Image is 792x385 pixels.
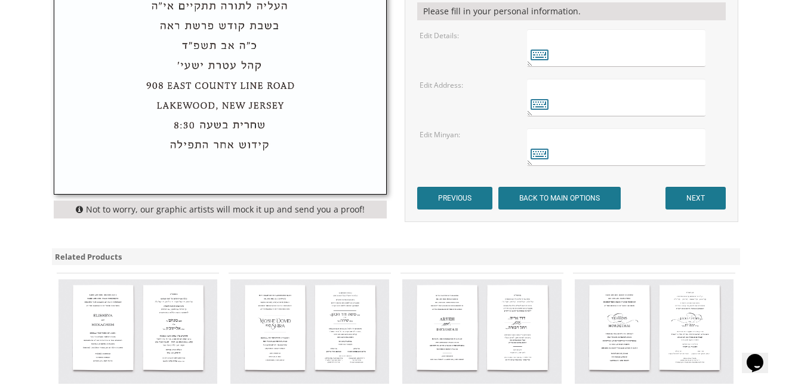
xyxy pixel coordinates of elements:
[420,30,459,41] label: Edit Details:
[417,2,725,20] div: Please fill in your personal information.
[420,80,463,90] label: Edit Address:
[52,248,741,266] div: Related Products
[498,187,621,210] input: BACK TO MAIN OPTIONS
[54,201,387,218] div: Not to worry, our graphic artists will mock it up and send you a proof!
[417,187,492,210] input: PREVIOUS
[58,279,217,384] img: Wedding Invitation Style 2
[665,187,726,210] input: NEXT
[230,279,389,384] img: Wedding Invitation Style 3
[575,279,734,384] img: Wedding Invitation Style 14
[420,130,460,140] label: Edit Minyan:
[742,337,780,373] iframe: chat widget
[402,279,561,384] img: Wedding Invitation Style 12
